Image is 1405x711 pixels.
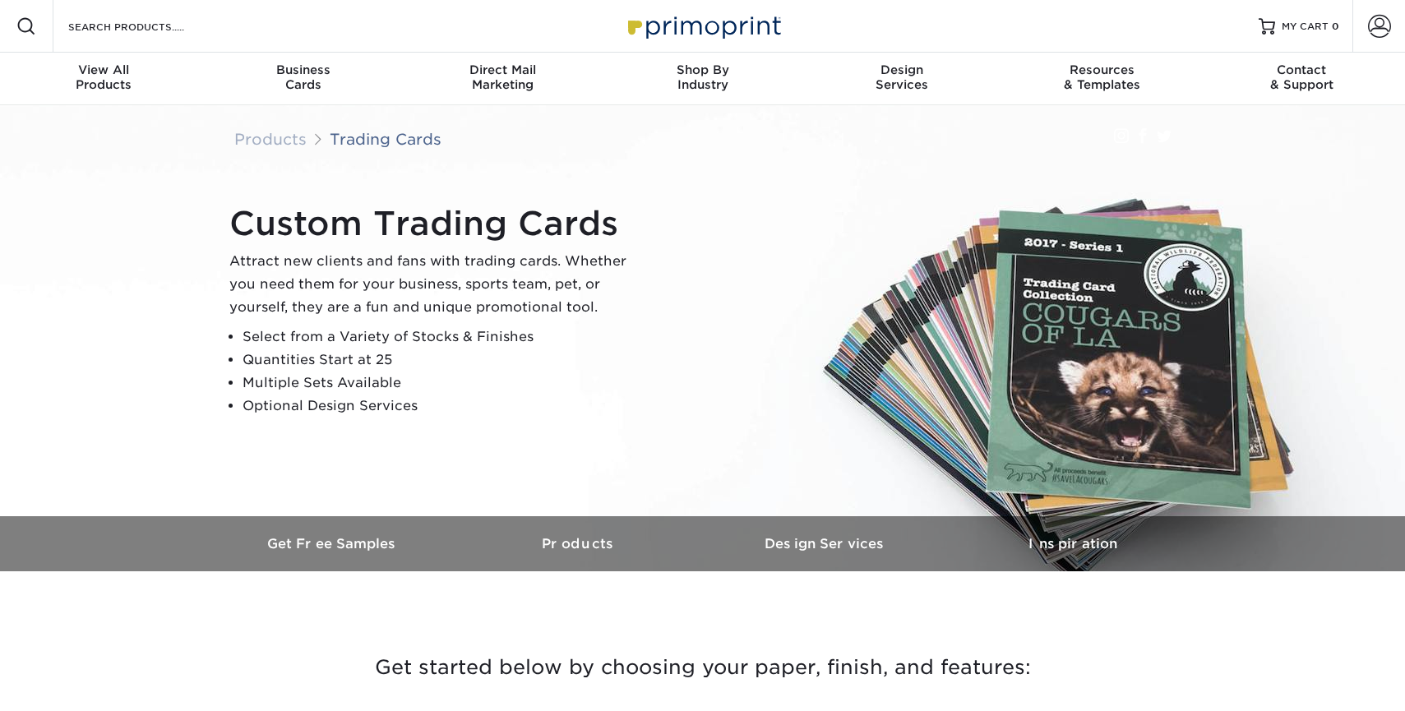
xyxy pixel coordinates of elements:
span: Design [802,62,1002,77]
li: Quantities Start at 25 [243,349,640,372]
h3: Products [456,536,703,552]
a: Products [456,516,703,571]
span: Contact [1202,62,1402,77]
div: Marketing [403,62,603,92]
a: BusinessCards [203,53,403,105]
div: & Support [1202,62,1402,92]
img: Primoprint [621,8,785,44]
li: Optional Design Services [243,395,640,418]
div: Cards [203,62,403,92]
div: Services [802,62,1002,92]
h3: Get started below by choosing your paper, finish, and features: [222,630,1184,704]
a: Direct MailMarketing [403,53,603,105]
span: 0 [1332,21,1339,32]
a: Get Free Samples [210,516,456,571]
span: View All [4,62,204,77]
a: DesignServices [802,53,1002,105]
a: Resources& Templates [1002,53,1202,105]
h3: Get Free Samples [210,536,456,552]
li: Select from a Variety of Stocks & Finishes [243,325,640,349]
a: Contact& Support [1202,53,1402,105]
a: Trading Cards [330,130,441,148]
span: Resources [1002,62,1202,77]
h3: Design Services [703,536,950,552]
p: Attract new clients and fans with trading cards. Whether you need them for your business, sports ... [229,250,640,319]
div: Industry [603,62,802,92]
input: SEARCH PRODUCTS..... [67,16,227,36]
a: Inspiration [950,516,1196,571]
span: Shop By [603,62,802,77]
span: Business [203,62,403,77]
h3: Inspiration [950,536,1196,552]
a: View AllProducts [4,53,204,105]
span: Direct Mail [403,62,603,77]
li: Multiple Sets Available [243,372,640,395]
span: MY CART [1282,20,1329,34]
a: Products [234,130,307,148]
div: & Templates [1002,62,1202,92]
a: Shop ByIndustry [603,53,802,105]
a: Design Services [703,516,950,571]
h1: Custom Trading Cards [229,204,640,243]
div: Products [4,62,204,92]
